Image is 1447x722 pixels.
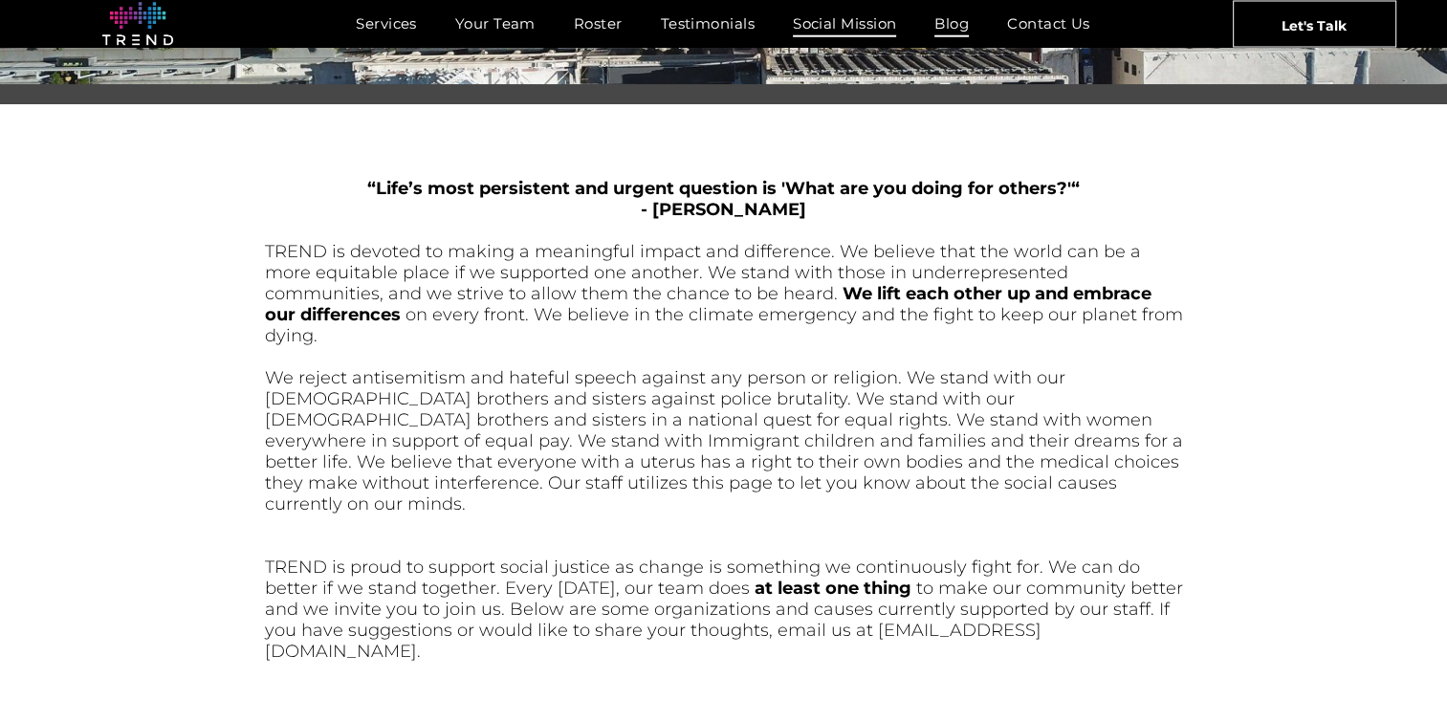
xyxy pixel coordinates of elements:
a: Contact Us [988,10,1109,37]
span: - [PERSON_NAME] [641,199,806,220]
span: to make our community better and we invite you to join us. Below are some organizations and cause... [265,578,1183,662]
span: Blog [934,10,969,37]
img: logo [102,2,173,46]
span: on every front. We believe in the climate emergency and the fight to keep our planet from dying. [265,304,1183,346]
a: Services [337,10,436,37]
a: Blog [915,10,988,37]
span: TREND is proud to support social justice as change is something we continuously fight for. We can... [265,557,1140,599]
a: Your Team [436,10,555,37]
span: TREND is devoted to making a meaningful impact and difference. We believe that the world can be a... [265,241,1141,304]
a: Roster [555,10,642,37]
a: Testimonials [642,10,774,37]
iframe: Chat Widget [1104,501,1447,722]
span: “Life’s most persistent and urgent question is 'What are you doing for others?'“ [367,178,1080,199]
span: We lift each other up and embrace our differences [265,283,1151,325]
a: Social Mission [774,10,915,37]
span: at least one thing [755,578,911,599]
span: We reject antisemitism and hateful speech against any person or religion. We stand with our [DEMO... [265,367,1183,514]
span: Let's Talk [1282,1,1347,49]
